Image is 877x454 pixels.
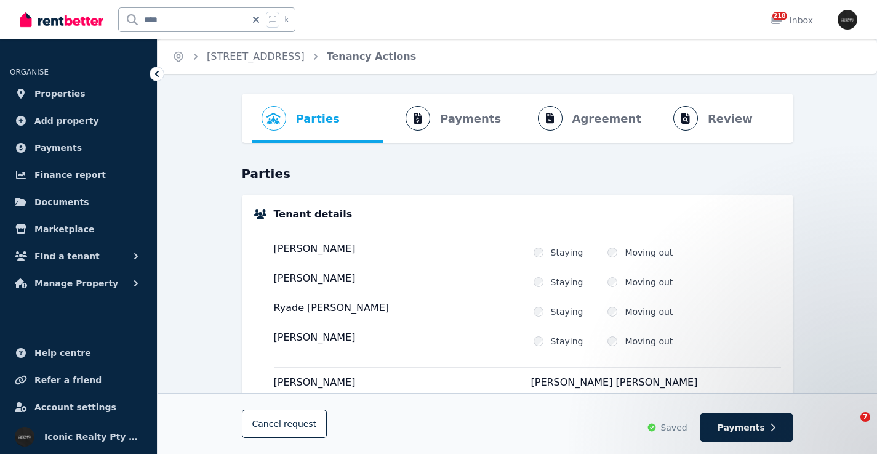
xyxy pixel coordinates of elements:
button: Cancelrequest [242,410,327,438]
div: [PERSON_NAME] [274,241,524,259]
img: Iconic Realty Pty Ltd [838,10,857,30]
a: Marketplace [10,217,147,241]
label: Moving out [625,306,673,318]
div: Ryade [PERSON_NAME] [274,301,524,318]
label: Moving out [625,335,673,347]
span: Saved [660,421,687,434]
a: [STREET_ADDRESS] [207,51,305,62]
button: Payments [700,413,793,442]
span: k [284,15,289,25]
nav: Progress [242,94,793,143]
button: Parties [252,94,350,143]
label: Moving out [625,276,673,288]
div: [PERSON_NAME] [274,271,524,288]
img: Iconic Realty Pty Ltd [15,427,34,447]
iframe: Intercom live chat [835,412,865,442]
span: [PERSON_NAME] [PERSON_NAME] [531,375,781,390]
a: Payments [10,136,147,160]
span: 7 [860,412,870,422]
a: Account settings [10,395,147,420]
span: Parties [296,110,340,128]
label: Staying [551,306,583,318]
span: Cancel [252,419,317,429]
span: Payments [718,421,765,434]
span: Account settings [34,400,116,415]
img: RentBetter [20,10,103,29]
div: [PERSON_NAME] [274,330,524,347]
button: Find a tenant [10,244,147,269]
span: Properties [34,86,86,101]
a: Help centre [10,341,147,365]
span: 218 [772,12,787,20]
span: Help centre [34,346,91,360]
label: Moving out [625,246,673,259]
h5: Tenant details [274,207,353,222]
span: [PERSON_NAME] [274,375,524,390]
label: Staying [551,335,583,347]
span: Add property [34,113,99,128]
div: Inbox [770,14,813,26]
h3: Parties [242,165,793,182]
span: Iconic Realty Pty Ltd [44,429,142,444]
span: Find a tenant [34,249,100,264]
label: Staying [551,276,583,288]
label: Staying [551,246,583,259]
span: Finance report [34,168,106,182]
nav: Breadcrumb [158,39,431,74]
span: Payments [34,140,82,155]
span: Documents [34,195,89,209]
a: Tenancy Actions [327,51,417,62]
span: request [284,418,316,430]
button: Manage Property [10,271,147,296]
a: Add property [10,108,147,133]
a: Documents [10,190,147,214]
span: Marketplace [34,222,94,237]
a: Properties [10,81,147,106]
span: Manage Property [34,276,118,291]
a: Finance report [10,163,147,187]
span: ORGANISE [10,68,49,76]
a: Refer a friend [10,368,147,392]
span: Refer a friend [34,373,102,387]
